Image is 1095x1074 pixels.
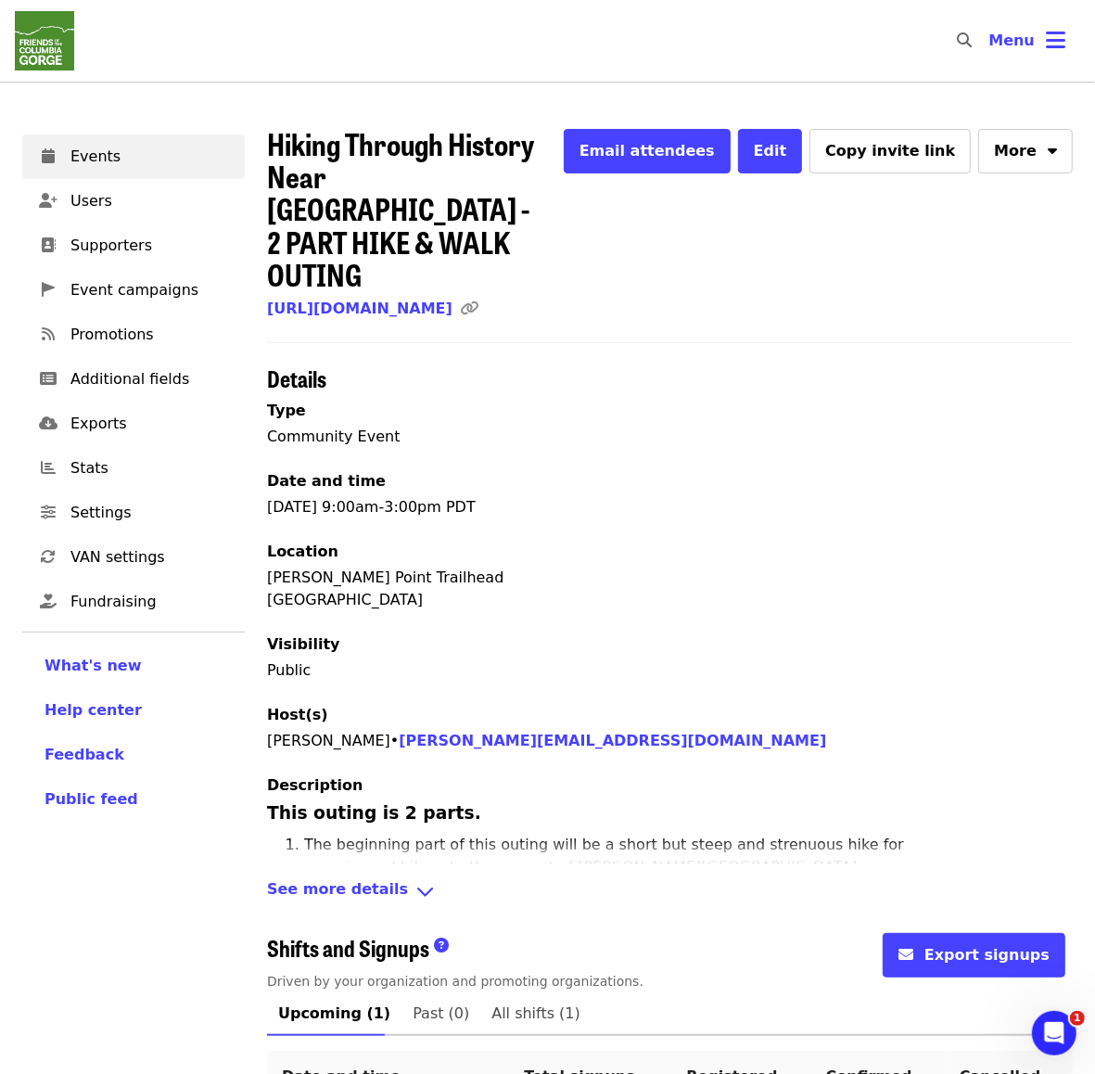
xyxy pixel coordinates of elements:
[267,402,306,419] span: Type
[45,701,142,719] span: Help center
[564,129,731,173] button: Email attendees
[70,413,230,435] span: Exports
[988,32,1035,49] span: Menu
[45,790,138,808] span: Public feed
[267,931,429,964] span: Shifts and Signups
[267,878,408,905] span: See more details
[70,502,230,524] span: Settings
[413,1001,469,1027] span: Past (0)
[22,446,245,491] a: Stats
[267,567,1073,589] div: [PERSON_NAME] Point Trailhead
[22,313,245,357] a: Promotions
[994,140,1037,162] span: More
[267,974,643,989] span: Driven by your organization and promoting organizations.
[1032,1011,1076,1055] iframe: Intercom live chat
[267,706,328,723] span: Host(s)
[41,237,56,254] i: address-book icon
[70,324,230,346] span: Promotions
[401,991,480,1036] a: Past (0)
[70,190,230,212] span: Users
[40,593,57,610] i: hand-holding-heart icon
[70,279,230,301] span: Event campaigns
[460,300,478,317] i: link icon
[45,744,124,766] button: Feedback
[39,192,57,210] i: user-plus icon
[754,142,787,160] span: Edit
[480,991,592,1036] a: All shifts (1)
[45,788,223,811] a: Public feed
[22,491,245,535] a: Settings
[278,1001,390,1027] span: Upcoming (1)
[491,1001,580,1027] span: All shifts (1)
[22,179,245,224] a: Users
[809,129,971,173] button: Copy invite link
[70,235,230,257] span: Supporters
[70,546,230,569] span: VAN settings
[415,878,435,905] i: angle-down icon
[42,326,55,343] i: rss icon
[70,457,230,479] span: Stats
[399,732,826,749] a: [PERSON_NAME][EMAIL_ADDRESS][DOMAIN_NAME]
[267,543,338,560] span: Location
[825,142,955,160] span: Copy invite link
[883,933,1065,978] button: envelope iconExport signups
[70,146,230,168] span: Events
[974,19,1080,63] button: Toggle account menu
[267,121,534,296] span: Hiking Through History Near [GEOGRAPHIC_DATA] - 2 PART HIKE & WALK OUTING
[267,472,386,490] span: Date and time
[40,370,57,388] i: list-alt icon
[41,548,56,566] i: sync icon
[898,946,913,964] i: envelope icon
[267,589,1073,611] div: [GEOGRAPHIC_DATA]
[22,224,245,268] a: Supporters
[267,776,363,794] span: Description
[42,281,55,299] i: pennant icon
[45,655,223,677] a: What's new
[267,800,916,826] h3: This outing is 2 parts.
[978,129,1073,173] button: More
[434,937,449,954] i: question-circle icon
[267,991,401,1036] a: Upcoming (1)
[42,147,55,165] i: calendar icon
[22,357,245,402] a: Additional fields
[41,504,56,521] i: sliders-h icon
[22,580,245,624] a: Fundraising
[22,268,245,313] a: Event campaigns
[39,415,57,432] i: cloud-download icon
[22,134,245,179] a: Events
[15,11,74,70] img: Friends Of The Columbia Gorge - Home
[957,32,972,49] i: search icon
[22,535,245,580] a: VAN settings
[267,635,340,653] span: Visibility
[267,428,401,445] span: Community Event
[45,657,142,674] span: What's new
[1070,1011,1085,1026] span: 1
[267,659,1073,682] p: Public
[738,129,803,173] button: Edit
[267,400,1073,863] div: [DATE] 9:00am-3:00pm PDT
[983,19,998,63] input: Search
[1048,139,1057,157] i: sort-down icon
[267,878,1073,905] div: See more detailsangle-down icon
[267,732,826,749] span: [PERSON_NAME] •
[22,402,245,446] a: Exports
[267,362,326,394] span: Details
[1046,27,1065,54] i: bars icon
[41,459,56,477] i: chart-bar icon
[579,142,715,160] span: Email attendees
[70,591,230,613] span: Fundraising
[304,834,916,878] li: The beginning part of this outing will be a short but steep and strenuous hike for experienced hi...
[70,368,230,390] span: Additional fields
[267,300,452,317] a: [URL][DOMAIN_NAME]
[45,699,223,722] a: Help center
[460,300,490,317] span: Click to copy link!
